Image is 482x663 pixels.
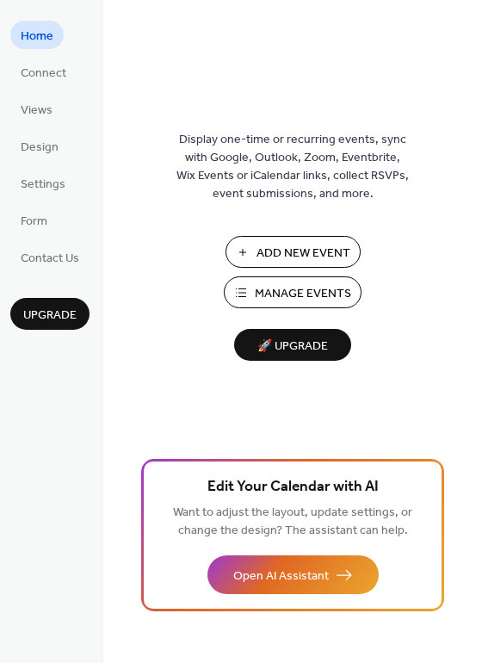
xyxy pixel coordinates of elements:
[21,213,47,231] span: Form
[21,250,79,268] span: Contact Us
[10,243,90,271] a: Contact Us
[23,307,77,325] span: Upgrade
[21,28,53,46] span: Home
[256,245,350,263] span: Add New Event
[255,285,351,303] span: Manage Events
[10,298,90,330] button: Upgrade
[226,236,361,268] button: Add New Event
[173,501,412,542] span: Want to adjust the layout, update settings, or change the design? The assistant can help.
[21,139,59,157] span: Design
[10,21,64,49] a: Home
[224,276,361,308] button: Manage Events
[207,475,379,499] span: Edit Your Calendar with AI
[244,335,341,358] span: 🚀 Upgrade
[21,102,53,120] span: Views
[10,132,69,160] a: Design
[21,176,65,194] span: Settings
[10,169,76,197] a: Settings
[10,58,77,86] a: Connect
[234,329,351,361] button: 🚀 Upgrade
[10,206,58,234] a: Form
[10,95,63,123] a: Views
[233,567,329,586] span: Open AI Assistant
[21,65,66,83] span: Connect
[176,131,409,203] span: Display one-time or recurring events, sync with Google, Outlook, Zoom, Eventbrite, Wix Events or ...
[207,555,379,594] button: Open AI Assistant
